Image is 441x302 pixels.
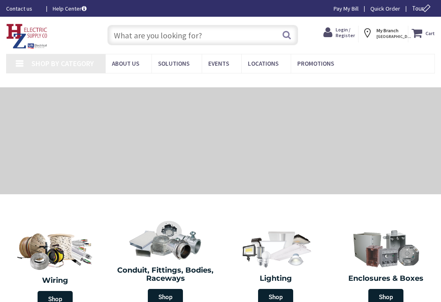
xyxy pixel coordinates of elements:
input: What are you looking for? [107,25,298,45]
a: Pay My Bill [334,4,359,13]
a: Login / Register [323,26,355,40]
div: My Branch [GEOGRAPHIC_DATA], [GEOGRAPHIC_DATA] [362,26,405,40]
strong: My Branch [376,27,399,33]
span: Shop By Category [31,59,94,68]
span: Login / Register [336,27,355,38]
a: Quick Order [370,4,400,13]
a: Contact us [6,4,40,13]
img: HZ Electric Supply [6,24,48,49]
span: Promotions [297,60,334,67]
strong: Cart [425,26,435,40]
span: About Us [112,60,139,67]
a: Help Center [53,4,87,13]
span: [GEOGRAPHIC_DATA], [GEOGRAPHIC_DATA] [376,34,411,39]
h2: Enclosures & Boxes [337,275,435,283]
h2: Wiring [4,277,106,285]
h2: Conduit, Fittings, Bodies, Raceways [116,266,214,283]
span: Tour [412,4,433,12]
a: Cart [412,26,435,40]
span: Events [208,60,229,67]
span: Solutions [158,60,189,67]
h2: Lighting [227,275,325,283]
span: Locations [248,60,278,67]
